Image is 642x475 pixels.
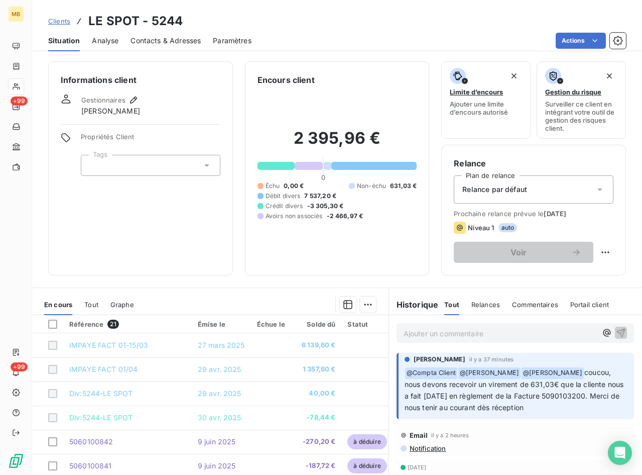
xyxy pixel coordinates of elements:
span: +99 [11,97,28,106]
span: En cours [44,301,72,309]
span: Notification [409,444,446,452]
button: Limite d’encoursAjouter une limite d’encours autorisé [441,61,531,139]
h6: Relance [454,157,613,169]
span: IMPAYE FACT 01-15/03 [69,341,148,349]
span: Portail client [570,301,609,309]
span: 6 139,60 € [297,340,336,350]
span: Échu [266,181,280,191]
div: Statut [347,320,391,328]
div: Référence [69,320,186,329]
span: -78,44 € [297,413,336,423]
div: MB [8,6,24,22]
span: il y a 37 minutes [469,356,514,362]
span: 40,00 € [297,389,336,399]
span: Clients [48,17,70,25]
h6: Encours client [258,74,315,86]
h2: 2 395,96 € [258,128,417,158]
h6: Informations client [61,74,220,86]
span: Contacts & Adresses [131,36,201,46]
button: Actions [556,33,606,49]
span: 0,00 € [284,181,304,191]
input: Ajouter une valeur [89,161,97,170]
span: 21 [107,320,118,329]
button: Voir [454,242,593,263]
span: -2 466,97 € [327,212,363,221]
span: Relances [471,301,500,309]
span: Avoirs non associés [266,212,323,221]
span: 631,03 € [390,181,417,191]
span: Tout [444,301,459,309]
span: Non-échu [357,181,386,191]
span: -187,72 € [297,461,336,471]
span: Email [410,431,428,439]
span: Situation [48,36,80,46]
span: Div:5244-LE SPOT [69,389,133,398]
h3: LE SPOT - 5244 [88,12,183,30]
div: Solde dû [297,320,336,328]
span: @ [PERSON_NAME] [522,367,584,379]
span: à déduire [347,434,387,449]
span: Gestionnaires [81,96,125,104]
button: Gestion du risqueSurveiller ce client en intégrant votre outil de gestion des risques client. [537,61,626,139]
span: Relance par défaut [462,184,527,195]
span: 5060100841 [69,461,112,470]
span: Ajouter une limite d’encours autorisé [450,100,522,116]
span: 27 mars 2025 [198,341,245,349]
span: 5060100842 [69,437,113,446]
span: Crédit divers [266,202,303,211]
span: @ Compta Client [405,367,457,379]
span: 29 avr. 2025 [198,365,241,373]
span: -270,20 € [297,437,336,447]
span: Propriétés Client [81,133,220,147]
span: coucou, nous devons recevoir un virement de 631,03€ que la cliente nous a fait [DATE] en règlemen... [405,368,626,412]
span: Tout [84,301,98,309]
div: Open Intercom Messenger [608,441,632,465]
span: [DATE] [408,464,427,470]
span: [DATE] [544,210,566,218]
span: Paramètres [213,36,251,46]
div: Échue le [257,320,285,328]
img: Logo LeanPay [8,453,24,469]
span: 7 537,20 € [304,192,336,201]
span: IMPAYE FACT 01/04 [69,365,138,373]
span: [PERSON_NAME] [414,355,465,364]
span: Graphe [110,301,134,309]
span: Surveiller ce client en intégrant votre outil de gestion des risques client. [545,100,617,132]
span: 30 avr. 2025 [198,413,241,422]
span: il y a 2 heures [431,432,469,438]
span: 0 [321,173,325,181]
span: Commentaires [512,301,558,309]
span: [PERSON_NAME] [81,106,140,116]
span: 29 avr. 2025 [198,389,241,398]
span: 1 357,60 € [297,364,336,374]
span: Div:5244-LE SPOT [69,413,133,422]
span: @ [PERSON_NAME] [458,367,521,379]
a: Clients [48,16,70,26]
h6: Historique [389,299,439,311]
span: Voir [466,248,571,256]
div: Émise le [198,320,245,328]
span: auto [498,223,518,232]
span: Limite d’encours [450,88,503,96]
span: à déduire [347,458,387,473]
span: +99 [11,362,28,371]
span: Niveau 1 [468,224,494,232]
span: Débit divers [266,192,301,201]
span: Prochaine relance prévue le [454,210,613,218]
span: 9 juin 2025 [198,437,236,446]
span: 9 juin 2025 [198,461,236,470]
span: -3 305,30 € [307,202,344,211]
span: Gestion du risque [545,88,601,96]
span: Analyse [92,36,118,46]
